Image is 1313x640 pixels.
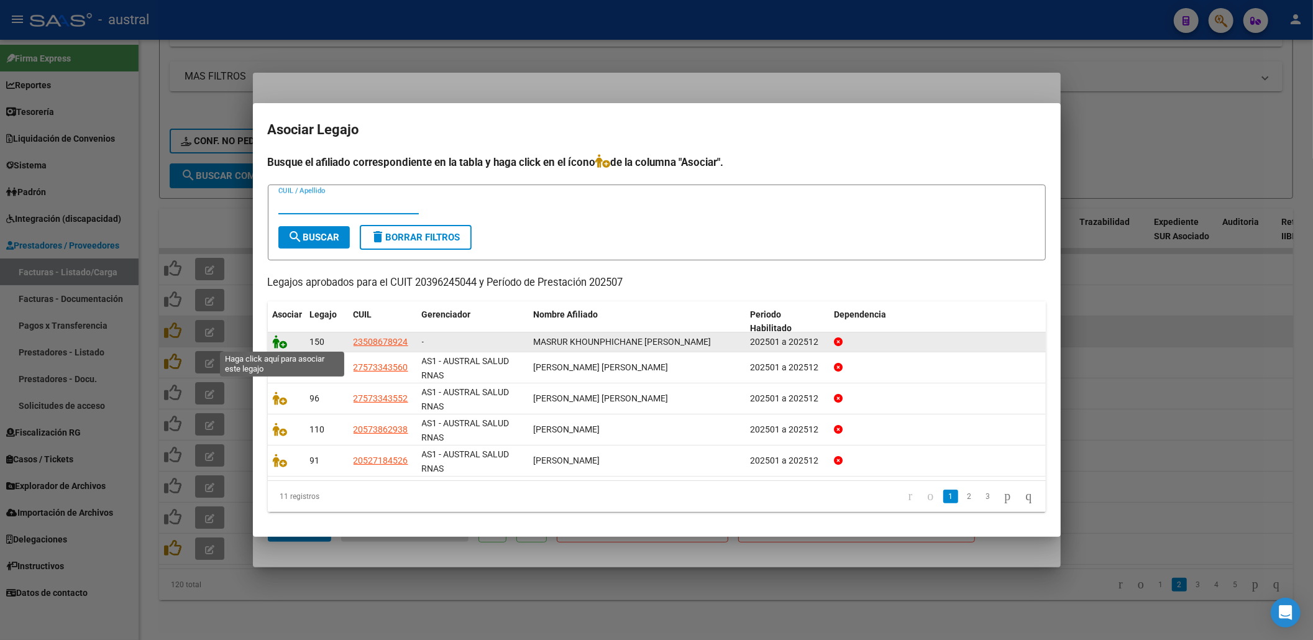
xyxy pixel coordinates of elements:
[422,309,471,319] span: Gerenciador
[268,118,1046,142] h2: Asociar Legajo
[422,418,510,442] span: AS1 - AUSTRAL SALUD RNAS
[1020,490,1038,503] a: go to last page
[268,275,1046,291] p: Legajos aprobados para el CUIT 20396245044 y Período de Prestación 202507
[1271,598,1301,628] div: Open Intercom Messenger
[305,301,349,342] datatable-header-cell: Legajo
[422,337,424,347] span: -
[960,486,979,507] li: page 2
[349,301,417,342] datatable-header-cell: CUIL
[354,337,408,347] span: 23508678924
[268,301,305,342] datatable-header-cell: Asociar
[310,455,320,465] span: 91
[268,154,1046,170] h4: Busque el afiliado correspondiente en la tabla y haga click en el ícono de la columna "Asociar".
[534,337,711,347] span: MASRUR KHOUNPHICHANE KATIA SOMYOT
[943,490,958,503] a: 1
[981,490,995,503] a: 3
[310,309,337,319] span: Legajo
[979,486,997,507] li: page 3
[834,309,886,319] span: Dependencia
[422,449,510,473] span: AS1 - AUSTRAL SALUD RNAS
[354,362,408,372] span: 27573343560
[310,393,320,403] span: 96
[534,309,598,319] span: Nombre Afiliado
[278,226,350,249] button: Buscar
[371,229,386,244] mat-icon: delete
[829,301,1046,342] datatable-header-cell: Dependencia
[310,362,320,372] span: 95
[354,424,408,434] span: 20573862938
[354,309,372,319] span: CUIL
[529,301,746,342] datatable-header-cell: Nombre Afiliado
[354,393,408,403] span: 27573343552
[941,486,960,507] li: page 1
[360,225,472,250] button: Borrar Filtros
[288,232,340,243] span: Buscar
[750,360,824,375] div: 202501 a 202512
[750,309,792,334] span: Periodo Habilitado
[750,391,824,406] div: 202501 a 202512
[534,393,669,403] span: SALAZAR RESQUIN CAMILA GISELLE
[273,309,303,319] span: Asociar
[750,454,824,468] div: 202501 a 202512
[268,481,421,512] div: 11 registros
[288,229,303,244] mat-icon: search
[534,362,669,372] span: SALAZAR RESQUIN VALENTINA SOFIA
[371,232,460,243] span: Borrar Filtros
[999,490,1017,503] a: go to next page
[310,424,325,434] span: 110
[534,455,600,465] span: RODRIGUEZ BASTIAN ABEL
[922,490,940,503] a: go to previous page
[422,356,510,380] span: AS1 - AUSTRAL SALUD RNAS
[534,424,600,434] span: MARTINEZ VICENTE
[417,301,529,342] datatable-header-cell: Gerenciador
[354,455,408,465] span: 20527184526
[750,335,824,349] div: 202501 a 202512
[750,423,824,437] div: 202501 a 202512
[745,301,829,342] datatable-header-cell: Periodo Habilitado
[422,387,510,411] span: AS1 - AUSTRAL SALUD RNAS
[903,490,918,503] a: go to first page
[310,337,325,347] span: 150
[962,490,977,503] a: 2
